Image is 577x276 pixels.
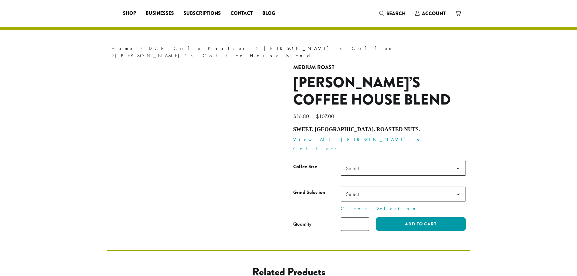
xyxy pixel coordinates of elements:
a: View All [PERSON_NAME]’s Coffees [293,136,423,152]
span: Businesses [146,10,174,17]
a: [PERSON_NAME]'s Coffee [264,45,393,52]
bdi: 16.80 [293,113,310,120]
span: Shop [123,10,136,17]
input: Product quantity [341,217,369,231]
label: Coffee Size [293,162,341,171]
span: Account [422,10,446,17]
span: – [312,113,315,120]
span: Subscriptions [184,10,221,17]
span: Blog [262,10,275,17]
span: Select [341,187,466,201]
a: Search [374,8,410,18]
span: › [140,43,142,52]
span: Contact [230,10,253,17]
span: › [112,50,114,59]
span: Select [343,188,365,200]
span: Select [343,162,365,174]
label: Grind Selection [293,188,341,197]
a: Shop [118,8,141,18]
h4: Medium Roast [293,64,466,71]
span: $ [316,113,319,120]
button: Add to cart [376,217,466,231]
bdi: 107.00 [316,113,336,120]
span: Select [341,161,466,176]
h4: Sweet. [GEOGRAPHIC_DATA]. Roasted nuts. [293,126,466,133]
div: Quantity [293,221,312,228]
span: Search [386,10,406,17]
h1: [PERSON_NAME]’s Coffee House Blend [293,74,466,109]
span: $ [293,113,296,120]
nav: Breadcrumb [111,45,466,59]
span: › [256,43,258,52]
a: Home [111,45,134,52]
a: DCR Cafe Partner [149,45,249,52]
a: Clear Selection [341,205,466,212]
